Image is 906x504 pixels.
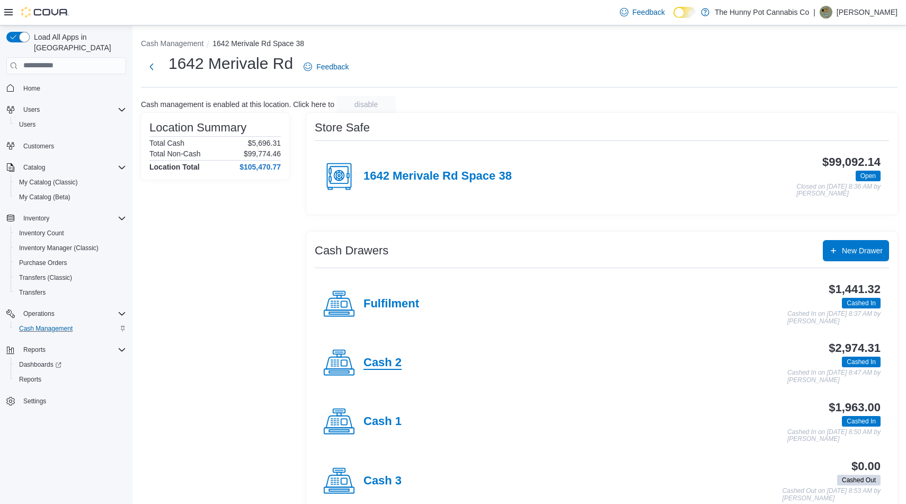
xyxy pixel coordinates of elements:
[19,139,126,153] span: Customers
[15,286,50,299] a: Transfers
[19,307,126,320] span: Operations
[2,342,130,357] button: Reports
[23,214,49,223] span: Inventory
[23,346,46,354] span: Reports
[2,102,130,117] button: Users
[11,175,130,190] button: My Catalog (Classic)
[23,84,40,93] span: Home
[23,105,40,114] span: Users
[19,375,41,384] span: Reports
[19,193,70,201] span: My Catalog (Beta)
[168,53,293,74] h1: 1642 Merivale Rd
[15,191,126,204] span: My Catalog (Beta)
[149,139,184,147] h6: Total Cash
[19,343,50,356] button: Reports
[673,18,674,19] span: Dark Mode
[715,6,809,19] p: The Hunny Pot Cannabis Co
[19,212,126,225] span: Inventory
[829,342,881,355] h3: $2,974.31
[11,357,130,372] a: Dashboards
[11,270,130,285] button: Transfers (Classic)
[842,245,883,256] span: New Drawer
[354,99,378,110] span: disable
[15,373,46,386] a: Reports
[19,259,67,267] span: Purchase Orders
[244,149,281,158] p: $99,774.46
[15,176,82,189] a: My Catalog (Classic)
[141,56,162,77] button: Next
[842,475,876,485] span: Cashed Out
[363,474,402,488] h4: Cash 3
[851,460,881,473] h3: $0.00
[2,138,130,154] button: Customers
[141,39,203,48] button: Cash Management
[19,395,50,408] a: Settings
[19,360,61,369] span: Dashboards
[829,283,881,296] h3: $1,441.32
[15,257,126,269] span: Purchase Orders
[15,118,126,131] span: Users
[212,39,304,48] button: 1642 Merivale Rd Space 38
[19,288,46,297] span: Transfers
[842,357,881,367] span: Cashed In
[813,6,815,19] p: |
[820,6,832,19] div: Rehan Bhatti
[616,2,669,23] a: Feedback
[149,149,201,158] h6: Total Non-Cash
[363,170,512,183] h4: 1642 Merivale Rd Space 38
[23,397,46,405] span: Settings
[315,121,370,134] h3: Store Safe
[15,271,76,284] a: Transfers (Classic)
[23,142,54,151] span: Customers
[829,401,881,414] h3: $1,963.00
[248,139,281,147] p: $5,696.31
[11,285,130,300] button: Transfers
[336,96,396,113] button: disable
[796,183,881,198] p: Closed on [DATE] 8:36 AM by [PERSON_NAME]
[19,161,126,174] span: Catalog
[15,271,126,284] span: Transfers (Classic)
[19,229,64,237] span: Inventory Count
[787,369,881,384] p: Cashed In on [DATE] 8:47 AM by [PERSON_NAME]
[6,76,126,437] nav: Complex example
[19,82,126,95] span: Home
[149,163,200,171] h4: Location Total
[837,6,898,19] p: [PERSON_NAME]
[19,212,54,225] button: Inventory
[315,244,388,257] h3: Cash Drawers
[19,273,72,282] span: Transfers (Classic)
[15,358,66,371] a: Dashboards
[19,82,45,95] a: Home
[822,156,881,169] h3: $99,092.14
[15,322,126,335] span: Cash Management
[15,118,40,131] a: Users
[2,393,130,409] button: Settings
[837,475,881,485] span: Cashed Out
[141,38,898,51] nav: An example of EuiBreadcrumbs
[15,242,126,254] span: Inventory Manager (Classic)
[11,190,130,205] button: My Catalog (Beta)
[842,298,881,308] span: Cashed In
[633,7,665,17] span: Feedback
[149,121,246,134] h3: Location Summary
[2,306,130,321] button: Operations
[316,61,349,72] span: Feedback
[842,416,881,427] span: Cashed In
[15,322,77,335] a: Cash Management
[15,286,126,299] span: Transfers
[141,100,334,109] p: Cash management is enabled at this location. Click here to
[11,117,130,132] button: Users
[823,240,889,261] button: New Drawer
[19,324,73,333] span: Cash Management
[30,32,126,53] span: Load All Apps in [GEOGRAPHIC_DATA]
[19,103,44,116] button: Users
[11,241,130,255] button: Inventory Manager (Classic)
[15,227,68,240] a: Inventory Count
[2,160,130,175] button: Catalog
[299,56,353,77] a: Feedback
[2,81,130,96] button: Home
[11,372,130,387] button: Reports
[847,417,876,426] span: Cashed In
[787,311,881,325] p: Cashed In on [DATE] 8:37 AM by [PERSON_NAME]
[23,310,55,318] span: Operations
